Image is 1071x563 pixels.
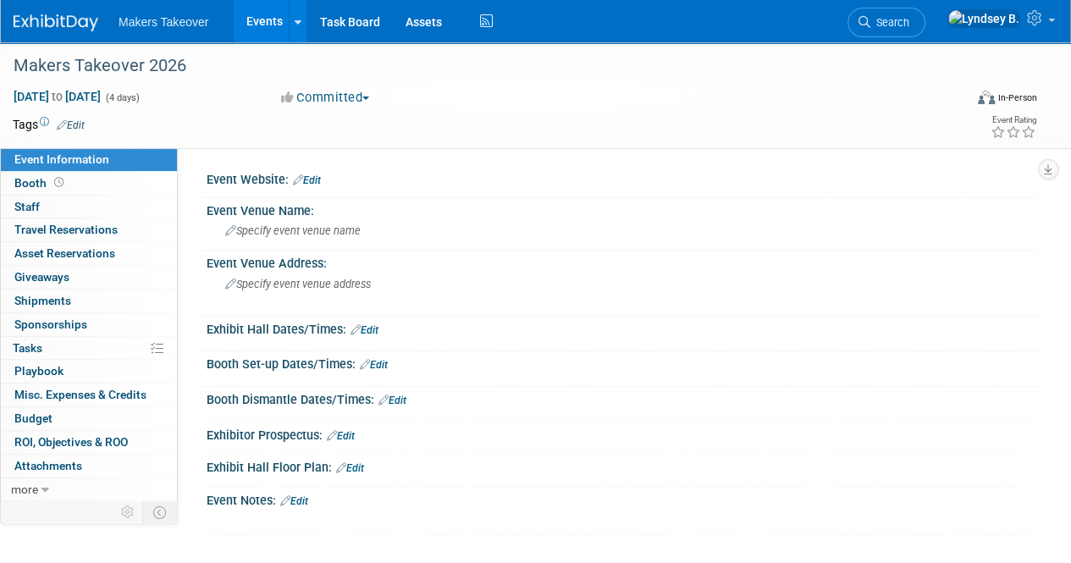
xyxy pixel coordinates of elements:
div: Makers Takeover 2026 [8,51,950,81]
a: Edit [351,324,378,336]
span: ROI, Objectives & ROO [14,435,128,449]
a: Tasks [1,337,177,360]
span: Specify event venue address [225,278,371,290]
a: Edit [336,462,364,474]
span: Event Information [14,152,109,166]
div: Exhibit Hall Dates/Times: [207,317,1037,339]
a: Staff [1,196,177,218]
span: Asset Reservations [14,246,115,260]
div: Event Venue Name: [207,198,1037,219]
div: Booth Dismantle Dates/Times: [207,387,1037,409]
a: Event Information [1,148,177,171]
span: (4 days) [104,92,140,103]
div: Booth Set-up Dates/Times: [207,351,1037,373]
a: Edit [280,495,308,507]
span: to [49,90,65,103]
span: Misc. Expenses & Credits [14,388,146,401]
span: Travel Reservations [14,223,118,236]
a: Edit [57,119,85,131]
a: Giveaways [1,266,177,289]
span: Shipments [14,294,71,307]
td: Tags [13,116,85,133]
a: more [1,478,177,501]
span: Makers Takeover [119,15,208,29]
span: Sponsorships [14,317,87,331]
td: Personalize Event Tab Strip [113,501,143,523]
div: Event Website: [207,167,1037,189]
a: Edit [293,174,321,186]
div: Event Format [887,88,1037,113]
a: Edit [327,430,355,442]
span: Playbook [14,364,63,378]
span: Attachments [14,459,82,472]
a: Sponsorships [1,313,177,336]
a: Shipments [1,290,177,312]
div: Event Venue Address: [207,251,1037,272]
span: Budget [14,411,52,425]
div: Event Notes: [207,488,1037,510]
span: Staff [14,200,40,213]
div: In-Person [997,91,1037,104]
a: Edit [360,359,388,371]
a: Attachments [1,455,177,477]
img: ExhibitDay [14,14,98,31]
a: ROI, Objectives & ROO [1,431,177,454]
span: more [11,483,38,496]
div: Event Rating [991,116,1036,124]
div: Exhibit Hall Floor Plan: [207,455,1037,477]
img: Format-Inperson.png [978,91,995,104]
button: Committed [275,89,376,107]
span: Specify event venue name [225,224,361,237]
span: [DATE] [DATE] [13,89,102,104]
a: Booth [1,172,177,195]
a: Asset Reservations [1,242,177,265]
span: Tasks [13,341,42,355]
div: Exhibitor Prospectus: [207,422,1037,444]
img: Lyndsey B. [947,9,1020,28]
span: Search [870,16,909,29]
a: Travel Reservations [1,218,177,241]
td: Toggle Event Tabs [143,501,178,523]
a: Budget [1,407,177,430]
a: Playbook [1,360,177,383]
a: Misc. Expenses & Credits [1,384,177,406]
span: Booth [14,176,67,190]
a: Search [847,8,925,37]
span: Booth not reserved yet [51,176,67,189]
span: Giveaways [14,270,69,284]
a: Edit [378,395,406,406]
